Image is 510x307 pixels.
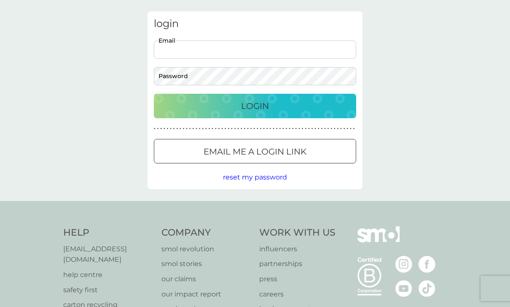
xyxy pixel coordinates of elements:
[231,127,233,131] p: ●
[260,127,262,131] p: ●
[286,127,287,131] p: ●
[337,127,339,131] p: ●
[257,127,258,131] p: ●
[395,280,412,297] img: visit the smol Youtube page
[183,127,185,131] p: ●
[330,127,332,131] p: ●
[223,173,287,181] span: reset my password
[63,269,153,280] a: help centre
[176,127,178,131] p: ●
[324,127,326,131] p: ●
[302,127,303,131] p: ●
[279,127,281,131] p: ●
[419,256,435,273] img: visit the smol Facebook page
[196,127,197,131] p: ●
[259,258,336,269] a: partnerships
[344,127,345,131] p: ●
[241,99,269,113] p: Login
[161,289,251,300] a: our impact report
[63,244,153,265] a: [EMAIL_ADDRESS][DOMAIN_NAME]
[259,226,336,239] h4: Work With Us
[164,127,165,131] p: ●
[259,289,336,300] a: careers
[311,127,313,131] p: ●
[186,127,188,131] p: ●
[161,244,251,255] a: smol revolution
[327,127,329,131] p: ●
[289,127,290,131] p: ●
[173,127,175,131] p: ●
[180,127,181,131] p: ●
[154,139,356,163] button: Email me a login link
[334,127,336,131] p: ●
[205,127,207,131] p: ●
[221,127,223,131] p: ●
[259,244,336,255] a: influencers
[247,127,249,131] p: ●
[318,127,319,131] p: ●
[154,18,356,30] h3: login
[223,172,287,183] button: reset my password
[160,127,162,131] p: ●
[308,127,310,131] p: ●
[340,127,342,131] p: ●
[212,127,213,131] p: ●
[167,127,169,131] p: ●
[419,280,435,297] img: visit the smol Tiktok page
[193,127,194,131] p: ●
[357,226,400,255] img: smol
[276,127,278,131] p: ●
[218,127,220,131] p: ●
[347,127,349,131] p: ●
[161,226,251,239] h4: Company
[395,256,412,273] img: visit the smol Instagram page
[305,127,306,131] p: ●
[253,127,255,131] p: ●
[244,127,246,131] p: ●
[234,127,236,131] p: ●
[161,274,251,285] a: our claims
[199,127,201,131] p: ●
[154,94,356,118] button: Login
[263,127,265,131] p: ●
[314,127,316,131] p: ●
[215,127,217,131] p: ●
[282,127,284,131] p: ●
[228,127,229,131] p: ●
[202,127,204,131] p: ●
[161,258,251,269] a: smol stories
[170,127,172,131] p: ●
[241,127,242,131] p: ●
[266,127,268,131] p: ●
[273,127,274,131] p: ●
[63,226,153,239] h4: Help
[295,127,297,131] p: ●
[321,127,323,131] p: ●
[353,127,355,131] p: ●
[225,127,226,131] p: ●
[189,127,191,131] p: ●
[209,127,210,131] p: ●
[350,127,352,131] p: ●
[292,127,294,131] p: ●
[157,127,159,131] p: ●
[63,285,153,296] a: safety first
[259,274,336,285] a: press
[154,127,156,131] p: ●
[270,127,271,131] p: ●
[237,127,239,131] p: ●
[298,127,300,131] p: ●
[250,127,252,131] p: ●
[204,145,306,158] p: Email me a login link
